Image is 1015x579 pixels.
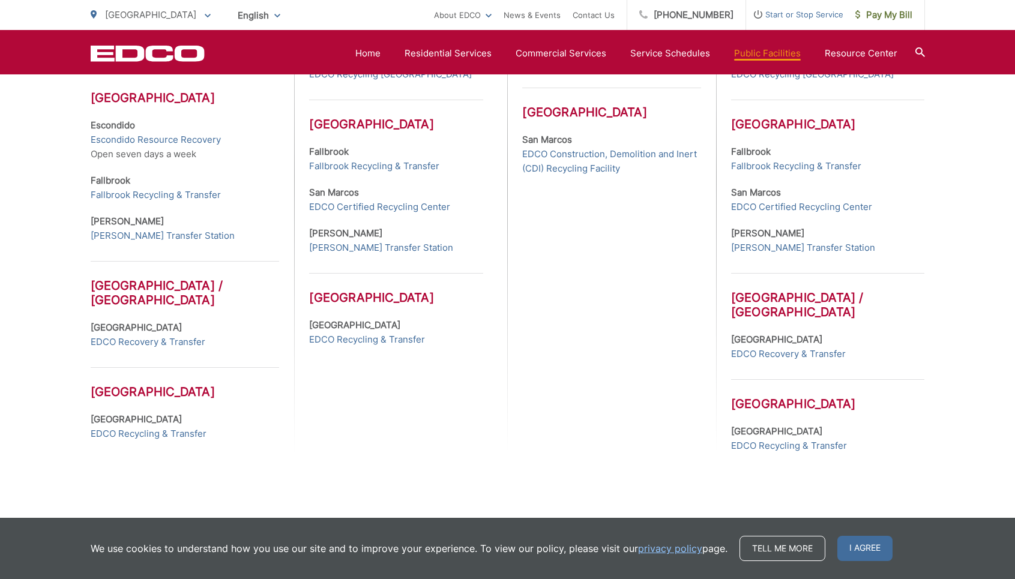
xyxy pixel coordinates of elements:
a: EDCO Recovery & Transfer [731,347,846,361]
strong: [GEOGRAPHIC_DATA] [731,334,822,345]
a: Fallbrook Recycling & Transfer [731,159,861,173]
a: [PERSON_NAME] Transfer Station [309,241,453,255]
p: We use cookies to understand how you use our site and to improve your experience. To view our pol... [91,541,727,556]
strong: [GEOGRAPHIC_DATA] [309,319,400,331]
a: Resource Center [825,46,897,61]
a: EDCO Recycling [GEOGRAPHIC_DATA] [731,67,894,82]
a: Service Schedules [630,46,710,61]
strong: [PERSON_NAME] [309,227,382,239]
a: [PERSON_NAME] Transfer Station [91,229,235,243]
a: News & Events [504,8,561,22]
h3: [GEOGRAPHIC_DATA] / [GEOGRAPHIC_DATA] [91,261,280,307]
h3: [GEOGRAPHIC_DATA] / [GEOGRAPHIC_DATA] [731,273,924,319]
h3: [GEOGRAPHIC_DATA] [309,273,483,305]
strong: [GEOGRAPHIC_DATA] [91,322,182,333]
a: EDCO Recycling & Transfer [731,439,847,453]
h3: [GEOGRAPHIC_DATA] [309,100,483,131]
a: EDCO Certified Recycling Center [731,200,872,214]
a: Commercial Services [516,46,606,61]
a: Fallbrook Recycling & Transfer [309,159,439,173]
strong: San Marcos [522,134,572,145]
h3: [GEOGRAPHIC_DATA] [731,100,924,131]
a: [PERSON_NAME] Transfer Station [731,241,875,255]
strong: Escondido [91,119,135,131]
a: Tell me more [739,536,825,561]
span: Pay My Bill [855,8,912,22]
a: Contact Us [573,8,615,22]
a: Home [355,46,381,61]
p: Open seven days a week [91,118,280,161]
strong: San Marcos [309,187,359,198]
strong: Fallbrook [731,146,771,157]
a: Residential Services [405,46,492,61]
a: Fallbrook Recycling & Transfer [91,188,221,202]
strong: [PERSON_NAME] [731,227,804,239]
a: EDCO Recycling & Transfer [309,332,425,347]
a: EDCD logo. Return to the homepage. [91,45,205,62]
strong: [GEOGRAPHIC_DATA] [91,413,182,425]
strong: [GEOGRAPHIC_DATA] [731,425,822,437]
a: privacy policy [638,541,702,556]
a: EDCO Certified Recycling Center [309,200,450,214]
a: EDCO Recycling & Transfer [91,427,206,441]
a: Public Facilities [734,46,801,61]
a: About EDCO [434,8,492,22]
strong: [PERSON_NAME] [91,215,164,227]
strong: San Marcos [731,187,781,198]
h3: [GEOGRAPHIC_DATA] [731,379,924,411]
span: [GEOGRAPHIC_DATA] [105,9,196,20]
h3: [GEOGRAPHIC_DATA] [522,88,700,119]
a: EDCO Recovery & Transfer [91,335,205,349]
span: English [229,5,289,26]
a: EDCO Construction, Demolition and Inert (CDI) Recycling Facility [522,147,700,176]
strong: Fallbrook [91,175,130,186]
h3: [GEOGRAPHIC_DATA] [91,367,280,399]
a: Escondido Resource Recovery [91,133,221,147]
h3: [GEOGRAPHIC_DATA] [91,73,280,105]
a: EDCO Recycling [GEOGRAPHIC_DATA] [309,67,472,82]
strong: Fallbrook [309,146,349,157]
